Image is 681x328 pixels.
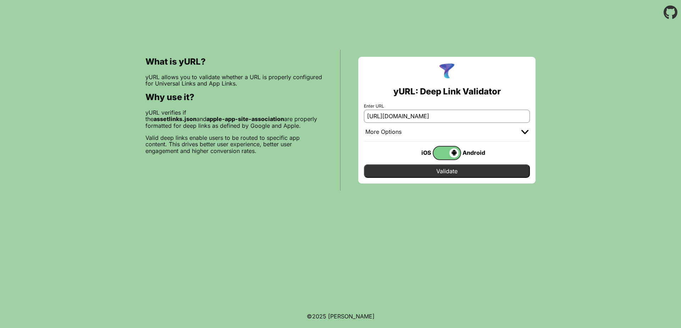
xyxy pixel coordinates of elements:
p: yURL verifies if the and are properly formatted for deep links as defined by Google and Apple. [145,109,322,129]
p: Valid deep links enable users to be routed to specific app content. This drives better user exper... [145,135,322,154]
div: More Options [365,129,402,136]
img: chevron [521,130,528,134]
input: Validate [364,164,530,178]
h2: yURL: Deep Link Validator [393,87,501,97]
b: assetlinks.json [154,115,196,122]
div: Android [461,148,489,157]
div: iOS [404,148,433,157]
label: Enter URL [364,104,530,109]
a: Michael Ibragimchayev's Personal Site [328,313,375,320]
footer: © [307,305,375,328]
b: apple-app-site-association [206,115,284,122]
h2: Why use it? [145,92,322,102]
span: 2025 [312,313,326,320]
p: yURL allows you to validate whether a URL is properly configured for Universal Links and App Links. [145,74,322,87]
h2: What is yURL? [145,57,322,67]
img: yURL Logo [438,62,456,81]
input: e.g. https://app.chayev.com/xyx [364,110,530,122]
